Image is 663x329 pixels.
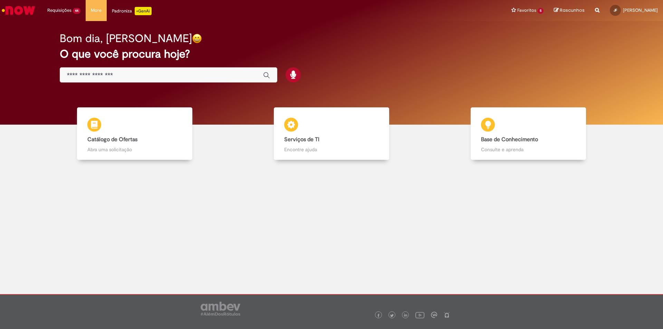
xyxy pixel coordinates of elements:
[60,32,192,45] h2: Bom dia, [PERSON_NAME]
[481,136,538,143] b: Base de Conhecimento
[481,146,576,153] p: Consulte e aprenda
[1,3,36,17] img: ServiceNow
[538,8,544,14] span: 5
[517,7,536,14] span: Favoritos
[284,146,379,153] p: Encontre ajuda
[444,312,450,318] img: logo_footer_naosei.png
[377,314,380,317] img: logo_footer_facebook.png
[60,48,604,60] h2: O que você procura hoje?
[36,107,233,160] a: Catálogo de Ofertas Abra uma solicitação
[87,136,137,143] b: Catálogo de Ofertas
[560,7,585,13] span: Rascunhos
[415,310,424,319] img: logo_footer_youtube.png
[47,7,71,14] span: Requisições
[623,7,658,13] span: [PERSON_NAME]
[404,313,407,318] img: logo_footer_linkedin.png
[112,7,152,15] div: Padroniza
[554,7,585,14] a: Rascunhos
[430,107,627,160] a: Base de Conhecimento Consulte e aprenda
[284,136,319,143] b: Serviços de TI
[135,7,152,15] p: +GenAi
[431,312,437,318] img: logo_footer_workplace.png
[233,107,430,160] a: Serviços de TI Encontre ajuda
[614,8,617,12] span: JF
[87,146,182,153] p: Abra uma solicitação
[201,302,240,316] img: logo_footer_ambev_rotulo_gray.png
[91,7,102,14] span: More
[390,314,394,317] img: logo_footer_twitter.png
[192,33,202,43] img: happy-face.png
[73,8,80,14] span: 44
